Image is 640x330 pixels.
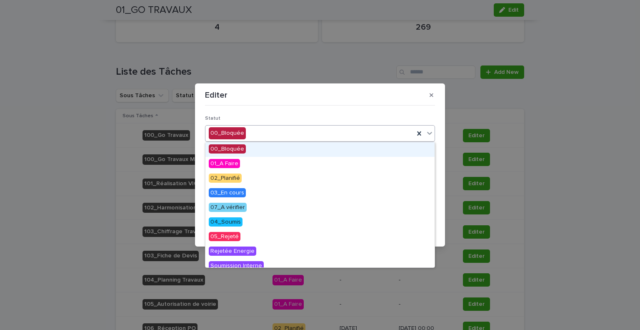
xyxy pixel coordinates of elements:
span: 02_Planifié [209,174,242,183]
span: 03_En cours [209,188,246,197]
span: 05_Rejeté [209,232,240,241]
p: Editer [205,90,227,100]
div: 05_Rejeté [205,230,435,244]
div: 02_Planifié [205,171,435,186]
span: 01_A Faire [209,159,240,168]
span: Soumission Interne [209,261,264,270]
div: Rejetée Energie [205,244,435,259]
span: 04_Soumis [209,217,242,227]
div: Soumission Interne [205,259,435,274]
span: Rejetée Energie [209,247,256,256]
span: Statut [205,116,220,121]
div: 00_Bloquée [209,127,246,139]
span: 07_A vérifier [209,203,247,212]
div: 07_A vérifier [205,201,435,215]
div: 03_En cours [205,186,435,201]
div: 01_A Faire [205,157,435,171]
span: 00_Bloquée [209,144,246,154]
div: 04_Soumis [205,215,435,230]
div: 00_Bloquée [205,142,435,157]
